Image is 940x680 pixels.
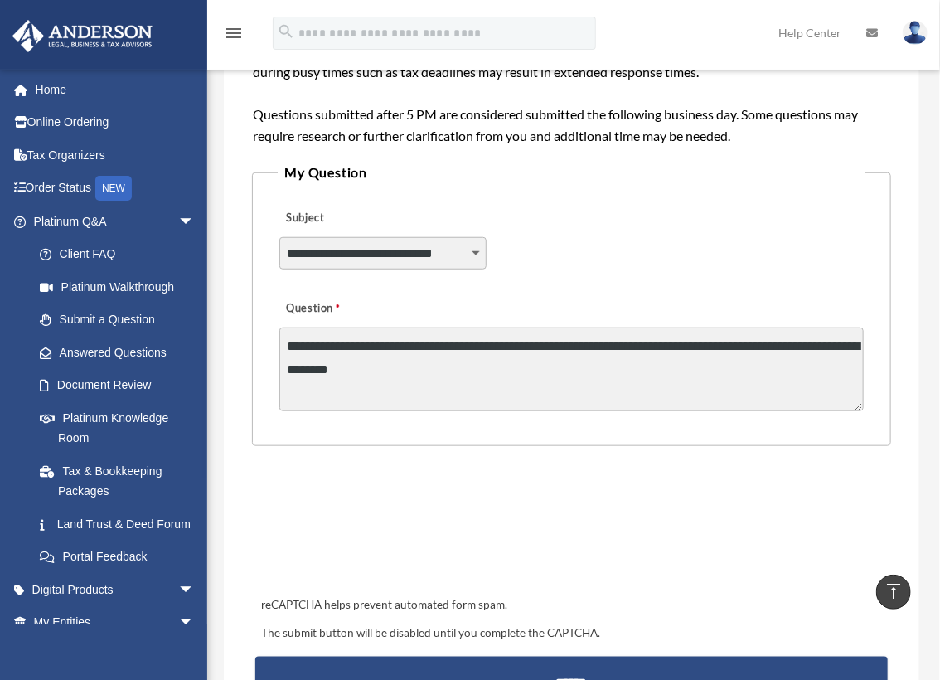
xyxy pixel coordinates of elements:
a: Client FAQ [23,238,220,271]
a: My Entitiesarrow_drop_down [12,606,220,639]
a: Answered Questions [23,336,220,369]
div: NEW [95,176,132,201]
span: arrow_drop_down [178,205,211,239]
a: Platinum Walkthrough [23,270,220,304]
a: vertical_align_top [876,575,911,610]
div: reCAPTCHA helps prevent automated form spam. [255,595,889,615]
a: Tax & Bookkeeping Packages [23,454,220,508]
a: Land Trust & Deed Forum [23,508,220,541]
i: menu [224,23,244,43]
a: Home [12,73,220,106]
label: Subject [279,206,437,230]
a: Submit a Question [23,304,211,337]
img: Anderson Advisors Platinum Portal [7,20,157,52]
a: Order StatusNEW [12,172,220,206]
a: Online Ordering [12,106,220,139]
a: Digital Productsarrow_drop_down [12,573,220,606]
label: Question [279,297,408,320]
a: Platinum Knowledge Room [23,401,220,454]
legend: My Question [278,161,865,184]
i: search [277,22,295,41]
iframe: reCAPTCHA [257,498,509,562]
i: vertical_align_top [884,581,904,601]
a: Tax Organizers [12,138,220,172]
span: arrow_drop_down [178,573,211,607]
a: Document Review [23,369,220,402]
a: Platinum Q&Aarrow_drop_down [12,205,220,238]
img: User Pic [903,21,928,45]
a: menu [224,29,244,43]
span: arrow_drop_down [178,606,211,640]
div: The submit button will be disabled until you complete the CAPTCHA. [255,624,889,644]
a: Portal Feedback [23,541,220,574]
